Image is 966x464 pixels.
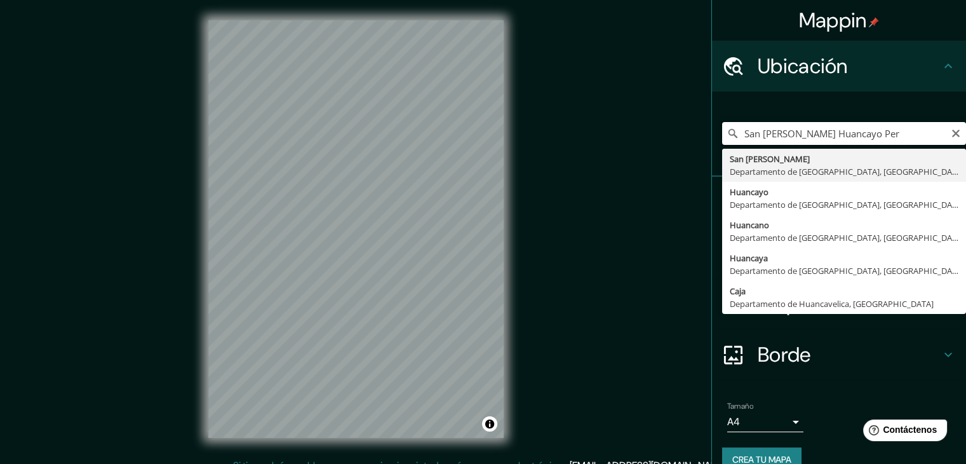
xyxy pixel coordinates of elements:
font: Ubicación [758,53,848,79]
img: pin-icon.png [869,17,879,27]
font: Mappin [799,7,867,34]
font: Borde [758,341,811,368]
div: Ubicación [712,41,966,92]
font: Departamento de [GEOGRAPHIC_DATA], [GEOGRAPHIC_DATA] [730,265,964,276]
font: Huancaya [730,252,768,264]
font: A4 [727,415,740,428]
font: Departamento de [GEOGRAPHIC_DATA], [GEOGRAPHIC_DATA] [730,232,964,243]
div: Disposición [712,278,966,329]
font: Caja [730,285,746,297]
canvas: Mapa [208,20,504,438]
button: Activar o desactivar atribución [482,416,497,432]
div: A4 [727,412,803,432]
iframe: Lanzador de widgets de ayuda [853,414,952,450]
div: Borde [712,329,966,380]
button: Claro [951,126,961,139]
font: Tamaño [727,401,753,411]
font: Huancano [730,219,769,231]
font: Departamento de Huancavelica, [GEOGRAPHIC_DATA] [730,298,934,310]
font: Huancayo [730,186,768,198]
div: Estilo [712,228,966,278]
input: Elige tu ciudad o zona [722,122,966,145]
font: San [PERSON_NAME] [730,153,810,165]
font: Departamento de [GEOGRAPHIC_DATA], [GEOGRAPHIC_DATA] [730,166,964,177]
div: Patas [712,177,966,228]
font: Departamento de [GEOGRAPHIC_DATA], [GEOGRAPHIC_DATA] [730,199,964,210]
